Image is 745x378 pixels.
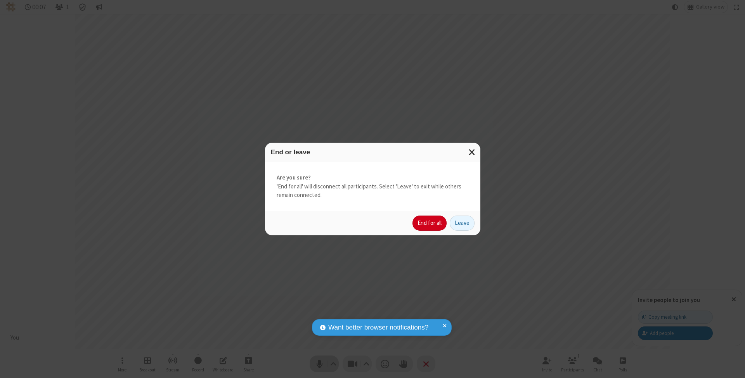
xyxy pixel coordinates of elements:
button: End for all [412,216,447,231]
strong: Are you sure? [277,173,469,182]
h3: End or leave [271,148,475,156]
button: Leave [450,216,475,231]
div: 'End for all' will disconnect all participants. Select 'Leave' to exit while others remain connec... [265,162,480,211]
button: Close modal [464,143,480,162]
span: Want better browser notifications? [328,323,428,333]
